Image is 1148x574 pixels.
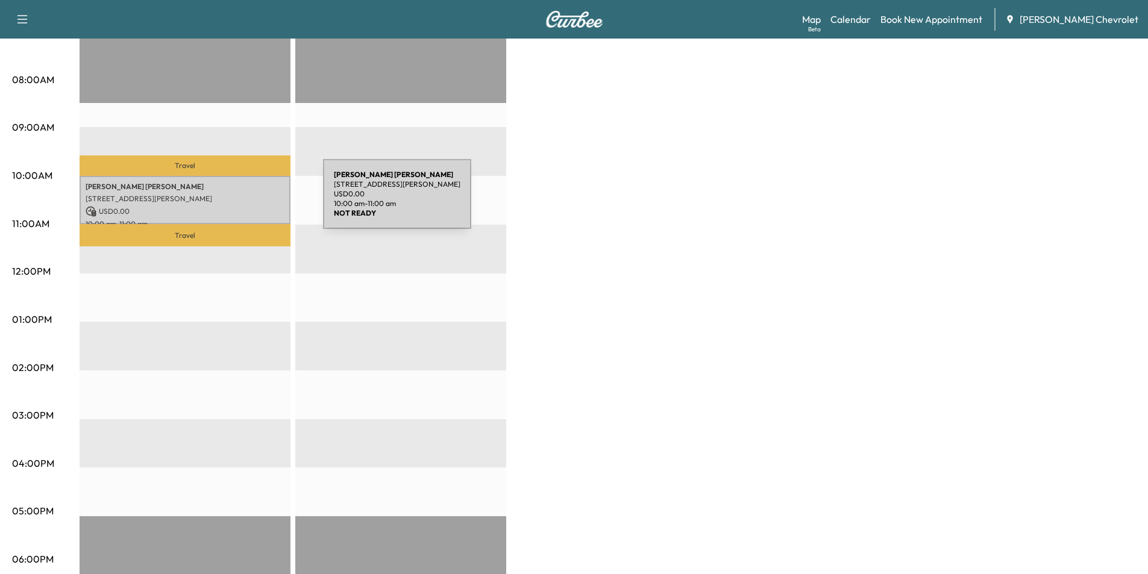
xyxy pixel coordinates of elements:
[86,219,284,229] p: 10:00 am - 11:00 am
[80,224,290,246] p: Travel
[12,408,54,422] p: 03:00PM
[86,206,284,217] p: USD 0.00
[880,12,982,27] a: Book New Appointment
[12,168,52,182] p: 10:00AM
[86,194,284,204] p: [STREET_ADDRESS][PERSON_NAME]
[1020,12,1138,27] span: [PERSON_NAME] Chevrolet
[12,456,54,470] p: 04:00PM
[12,360,54,375] p: 02:00PM
[545,11,603,28] img: Curbee Logo
[830,12,871,27] a: Calendar
[12,504,54,518] p: 05:00PM
[12,120,54,134] p: 09:00AM
[12,216,49,231] p: 11:00AM
[808,25,821,34] div: Beta
[86,182,284,192] p: [PERSON_NAME] [PERSON_NAME]
[12,72,54,87] p: 08:00AM
[12,552,54,566] p: 06:00PM
[12,264,51,278] p: 12:00PM
[12,312,52,326] p: 01:00PM
[802,12,821,27] a: MapBeta
[80,155,290,176] p: Travel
